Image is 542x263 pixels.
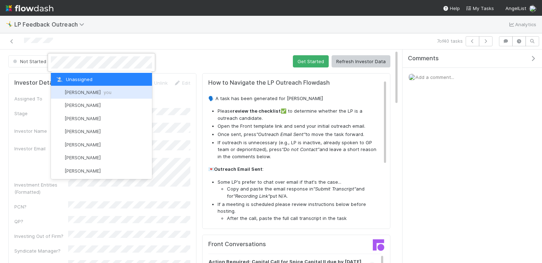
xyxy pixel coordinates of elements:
span: [PERSON_NAME] [65,116,101,121]
img: avatar_481c8ad9-e399-421c-bc1c-ec580e8cf424.png [55,167,62,174]
span: [PERSON_NAME] [65,102,101,108]
span: you [104,89,111,95]
img: avatar_a8b9208c-77c1-4b07-b461-d8bc701f972e.png [55,89,62,96]
span: [PERSON_NAME] [65,128,101,134]
img: avatar_7e1c67d1-c55a-4d71-9394-c171c6adeb61.png [55,115,62,122]
span: [PERSON_NAME] [65,89,111,95]
span: Unassigned [55,76,92,82]
img: avatar_26a72cff-d2f6-445f-be4d-79d164590882.png [55,154,62,161]
span: [PERSON_NAME] [65,155,101,160]
span: [PERSON_NAME] [65,142,101,147]
img: avatar_5d51780c-77ad-4a9d-a6ed-b88b2c284079.png [55,128,62,135]
span: [PERSON_NAME] [65,168,101,174]
img: avatar_218ae7b5-dcd5-4ccc-b5d5-7cc00ae2934f.png [55,141,62,148]
img: avatar_df83acd9-d480-4d6e-a150-67f005a3ea0d.png [55,102,62,109]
